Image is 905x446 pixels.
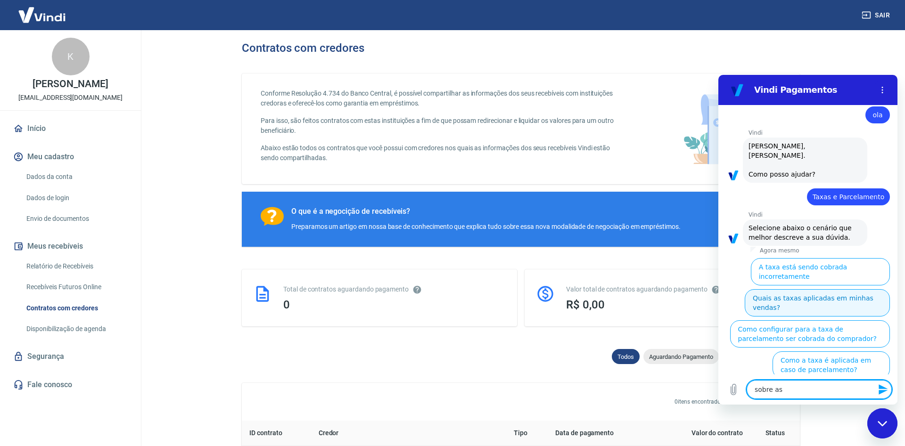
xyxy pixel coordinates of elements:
div: K [52,38,90,75]
span: R$ 0,00 [566,298,605,311]
div: O que é a negocição de recebíveis? [291,207,681,216]
iframe: Botão para abrir a janela de mensagens, conversa em andamento [867,408,897,438]
a: Relatório de Recebíveis [23,257,130,276]
a: Disponibilização de agenda [23,319,130,339]
h3: Contratos com credores [242,41,364,55]
th: Status [750,421,800,446]
div: Total de contratos aguardando pagamento [283,284,506,294]
a: Segurança [11,346,130,367]
img: main-image.9f1869c469d712ad33ce.png [679,89,781,169]
a: Dados da conta [23,167,130,187]
p: [PERSON_NAME] [33,79,108,89]
a: Fale conosco [11,374,130,395]
p: 0 itens encontrados. Página 1 de 0 [675,397,758,406]
a: Envio de documentos [23,209,130,228]
img: Ícone com um ponto de interrogação. [261,207,284,226]
svg: Esses contratos não se referem à Vindi, mas sim a outras instituições. [412,285,422,294]
p: Para isso, são feitos contratos com estas instituições a fim de que possam redirecionar e liquida... [261,116,625,136]
th: Data de pagamento [548,421,654,446]
div: Todos [612,349,640,364]
p: Abaixo estão todos os contratos que você possui com credores nos quais as informações dos seus re... [261,143,625,163]
div: Valor total de contratos aguardando pagamento [566,284,789,294]
div: Aguardando Pagamento [643,349,719,364]
p: [EMAIL_ADDRESS][DOMAIN_NAME] [18,93,123,103]
div: 0 [283,298,506,311]
button: Sair [860,7,894,24]
button: Meu cadastro [11,146,130,167]
img: Vindi [11,0,73,29]
span: Aguardando Pagamento [643,353,719,360]
p: Conforme Resolução 4.734 do Banco Central, é possível compartilhar as informações dos seus recebí... [261,89,625,108]
th: Valor do contrato [654,421,750,446]
div: Preparamos um artigo em nossa base de conhecimento que explica tudo sobre essa nova modalidade de... [291,222,681,232]
th: ID contrato [242,421,311,446]
a: Contratos com credores [23,299,130,318]
span: Todos [612,353,640,360]
a: Recebíveis Futuros Online [23,277,130,297]
button: Meus recebíveis [11,236,130,257]
th: Credor [311,421,506,446]
iframe: Janela de mensagens [718,75,897,405]
th: Tipo [506,421,548,446]
svg: O valor comprometido não se refere a pagamentos pendentes na Vindi e sim como garantia a outras i... [711,285,721,294]
a: Dados de login [23,188,130,208]
a: Início [11,118,130,139]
